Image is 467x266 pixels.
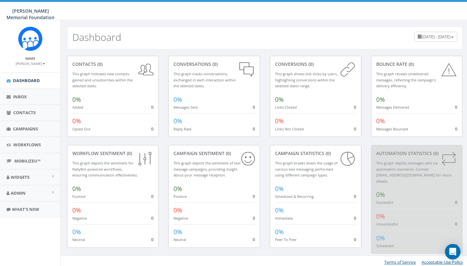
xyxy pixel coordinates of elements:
span: Inbox [13,94,27,100]
span: (0) [96,61,102,67]
span: 0 [151,126,153,132]
span: 0% [174,95,182,104]
span: 0% [174,206,182,214]
small: This graph shows link clicks by users, highlighting conversions within the selected dates range. [275,71,338,88]
div: Automation Statistics [376,150,457,157]
small: Positive [174,194,187,199]
small: Scheduled [376,243,394,248]
span: 0% [174,117,182,125]
span: 0% [72,117,81,125]
span: 0 [455,221,457,227]
span: 0 [151,104,153,110]
small: This graph depicts the sentiment of text message campaigns, providing insight about your message ... [174,161,241,177]
h2: Dashboard [72,32,121,42]
div: Campaign Sentiment [174,150,255,157]
div: Bounce Rate [376,61,457,67]
small: Peer To Peer [275,237,297,242]
span: 0% [275,117,284,125]
small: Neutral [72,237,85,242]
div: Workflow Sentiment [72,150,153,157]
span: 0 [354,215,356,221]
span: 0 [354,193,356,199]
span: 0 [354,104,356,110]
small: Immediate [275,216,293,221]
small: Opted Out [72,127,90,131]
small: This graph breaks down the usage of various text messaging performed using different campaign types. [275,161,338,177]
span: 0 [253,126,255,132]
small: Added [72,105,83,110]
small: This graph indicates new contacts gained and unsubscribes within the selected dates. [72,71,133,88]
span: What's New [12,206,39,212]
span: MobilizeU™ [14,158,41,164]
small: This graph reveals undelivered messages, reflecting the campaign's delivery efficiency. [376,71,436,88]
div: contacts [72,61,153,67]
small: Name [25,56,35,61]
small: Unsuccessful [376,222,398,226]
span: (0) [324,150,331,156]
small: Negative [174,216,188,221]
span: 0 [151,215,153,221]
span: Admin [11,190,26,196]
span: 0% [72,185,81,193]
img: Rally_Corp_Icon.png [18,27,42,51]
span: (0) [432,150,438,156]
span: 0% [376,212,385,221]
span: 0% [72,206,81,214]
small: This graph depicts messages sent via automation standards. Contact [EMAIL_ADDRESS][DOMAIN_NAME] f... [376,161,451,184]
span: Workflows [13,142,41,148]
span: 0% [275,95,284,104]
span: 0 [354,236,356,242]
span: 0% [174,228,182,236]
small: Positive [72,194,86,199]
span: 0% [275,228,284,236]
span: (0) [407,61,414,67]
small: Successful [376,200,393,205]
small: Messages Bounced [376,127,408,131]
span: 0 [253,236,255,242]
a: Acceptable Use Policy [422,259,463,265]
span: (0) [211,61,218,67]
span: (0) [224,150,231,156]
small: This graph depicts the sentiment for RallyBot-powered workflows, ensuring communication effective... [72,161,138,177]
span: (0) [126,150,132,156]
small: Reply Rate [174,127,191,131]
div: conversations [174,61,255,67]
small: Negative [72,216,87,221]
span: 0% [376,95,385,104]
small: Messages Delivered [376,105,409,110]
span: 0 [455,104,457,110]
span: 0 [455,126,457,132]
span: 0 [354,126,356,132]
span: 0% [174,185,182,193]
span: [DATE] - [DATE] [422,34,450,40]
small: This graph tracks conversations, exchanged in each interaction within the selected dates. [174,71,236,88]
span: 0 [455,243,457,248]
span: 0% [275,206,284,214]
span: 0 [455,199,457,205]
span: (0) [307,61,314,67]
span: 0 [151,193,153,199]
a: [PERSON_NAME] [16,60,45,66]
small: [PERSON_NAME] [16,61,45,66]
span: 0 [253,193,255,199]
small: Messages Sent [174,105,198,110]
span: Contacts [13,110,36,115]
small: Neutral [174,237,186,242]
span: Campaigns [13,126,38,132]
span: 0 [253,104,255,110]
span: 0% [72,228,81,236]
span: 0% [72,95,81,104]
span: 0 [151,236,153,242]
a: Terms of Service [384,259,416,265]
span: 0% [376,190,385,199]
span: [PERSON_NAME] Memorial Foundation [6,8,54,20]
span: Widgets [11,174,30,180]
span: 0 [253,215,255,221]
small: Links Clicked [275,105,297,110]
small: Links Not Clicked [275,127,304,131]
span: 0% [376,117,385,125]
div: conversions [275,61,356,67]
small: Scheduled & Recurring [275,194,314,199]
span: Dashboard [13,78,40,83]
div: Campaign Statistics [275,150,356,157]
